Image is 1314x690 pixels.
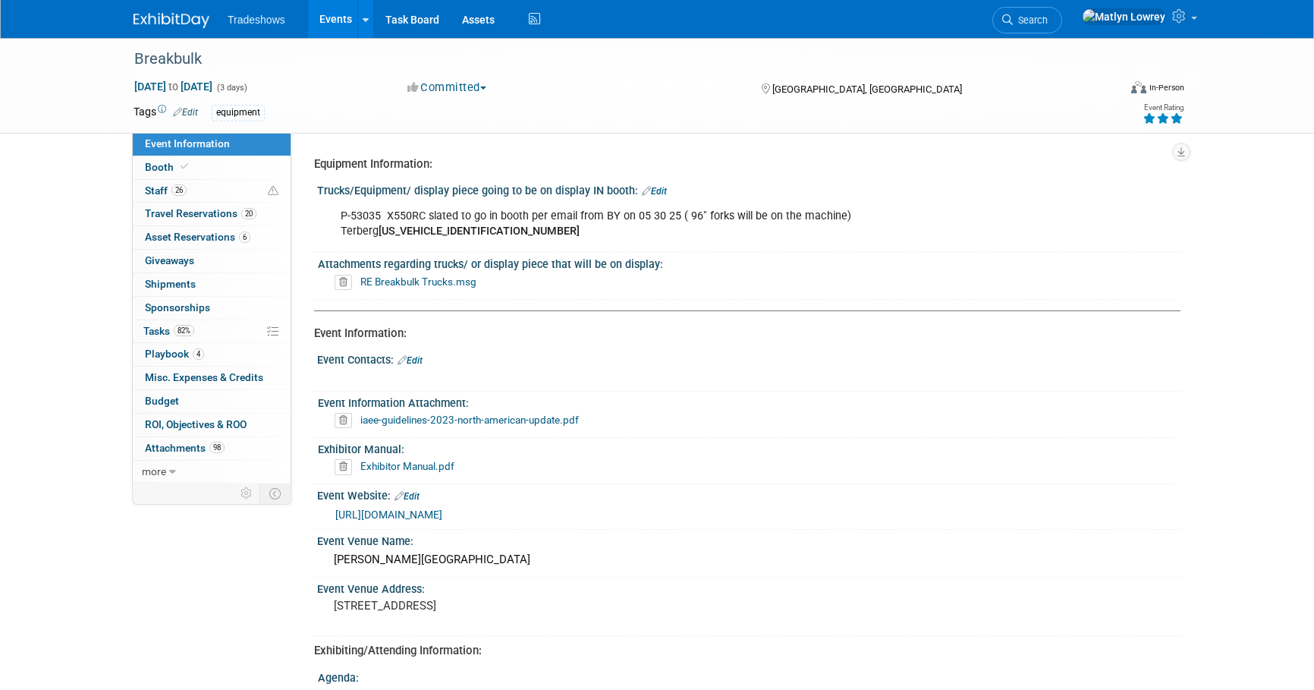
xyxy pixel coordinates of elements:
div: Equipment Information: [314,156,1169,172]
span: to [166,80,181,93]
span: Travel Reservations [145,207,256,219]
td: Tags [134,104,198,121]
span: Event Information [145,137,230,150]
a: Exhibitor Manual.pdf [360,460,454,472]
div: equipment [212,105,265,121]
a: Sponsorships [133,297,291,320]
a: Edit [395,491,420,502]
a: Tasks82% [133,320,291,343]
span: Tasks [143,325,194,337]
span: more [142,465,166,477]
div: Attachments regarding trucks/ or display piece that will be on display: [318,253,1174,272]
div: Breakbulk [129,46,1095,73]
img: Matlyn Lowrey [1082,8,1166,25]
span: 6 [239,232,250,243]
span: (3 days) [215,83,247,93]
button: Committed [402,80,492,96]
div: Event Website: [317,484,1180,504]
a: Edit [642,186,667,197]
span: [DATE] [DATE] [134,80,213,93]
span: Tradeshows [228,14,285,26]
span: Attachments [145,442,225,454]
a: Search [992,7,1062,33]
a: Event Information [133,133,291,156]
a: Attachments98 [133,437,291,460]
a: Giveaways [133,250,291,273]
a: Misc. Expenses & Credits [133,367,291,389]
div: Event Venue Name: [317,530,1180,549]
a: ROI, Objectives & ROO [133,414,291,436]
a: [URL][DOMAIN_NAME] [335,509,442,521]
div: [PERSON_NAME][GEOGRAPHIC_DATA] [328,548,1169,572]
b: [US_VEHICLE_IDENTIFICATION_NUMBER] [379,225,580,238]
a: Budget [133,390,291,413]
span: Staff [145,184,187,197]
td: Toggle Event Tabs [260,484,291,503]
div: Event Information: [314,326,1169,342]
a: more [133,461,291,484]
a: iaee-guidelines-2023-north-american-update.pdf [360,414,579,426]
span: ROI, Objectives & ROO [145,418,247,430]
span: 82% [174,325,194,336]
a: Playbook4 [133,343,291,366]
span: 4 [193,348,204,360]
div: Trucks/Equipment/ display piece going to be on display IN booth: [317,179,1180,199]
div: Event Information Attachment: [318,392,1174,411]
span: Shipments [145,278,196,290]
div: Agenda: [318,666,1174,685]
div: Event Rating [1143,104,1184,112]
span: Misc. Expenses & Credits [145,371,263,383]
div: Event Contacts: [317,348,1180,368]
div: Exhibiting/Attending Information: [314,643,1169,659]
span: Playbook [145,348,204,360]
a: Booth [133,156,291,179]
span: 98 [209,442,225,453]
span: Search [1013,14,1048,26]
a: Delete attachment? [335,415,358,426]
span: Potential Scheduling Conflict -- at least one attendee is tagged in another overlapping event. [268,184,278,198]
td: Personalize Event Tab Strip [234,484,260,503]
span: Giveaways [145,254,194,266]
div: P-53035 X550RC slated to go in booth per email from BY on 05 30 25 ( 96" forks will be on the mac... [330,201,1014,247]
a: Travel Reservations20 [133,203,291,225]
span: Booth [145,161,191,173]
span: [GEOGRAPHIC_DATA], [GEOGRAPHIC_DATA] [772,83,962,95]
span: 26 [171,184,187,196]
span: Sponsorships [145,301,210,313]
pre: [STREET_ADDRESS] [334,599,660,613]
a: Shipments [133,273,291,296]
span: Asset Reservations [145,231,250,243]
div: Event Format [1028,79,1184,102]
a: Delete attachment? [335,462,358,472]
span: 20 [241,208,256,219]
div: Event Venue Address: [317,578,1180,597]
i: Booth reservation complete [181,162,188,171]
div: Exhibitor Manual: [318,438,1174,457]
img: ExhibitDay [134,13,209,28]
a: Edit [173,107,198,118]
span: Budget [145,395,179,407]
a: Staff26 [133,180,291,203]
a: Delete attachment? [335,277,358,288]
div: In-Person [1149,82,1184,93]
a: RE Breakbulk Trucks.msg [360,276,476,288]
a: Edit [398,355,423,366]
img: Format-Inperson.png [1131,81,1146,93]
a: Asset Reservations6 [133,226,291,249]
